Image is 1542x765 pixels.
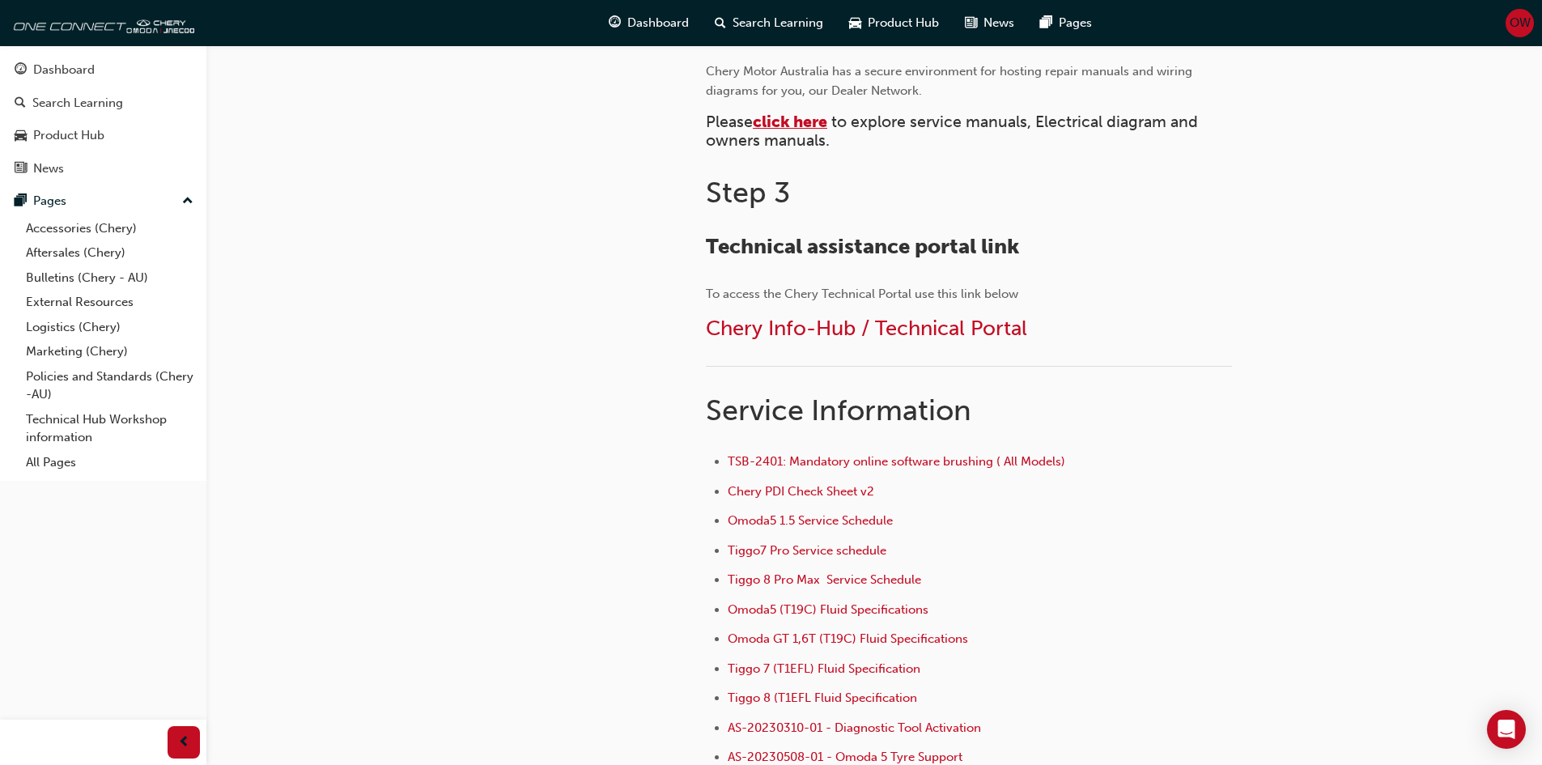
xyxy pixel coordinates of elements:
a: Search Learning [6,88,200,118]
span: pages-icon [15,194,27,209]
a: Aftersales (Chery) [19,240,200,266]
span: pages-icon [1040,13,1052,33]
button: Pages [6,186,200,216]
a: Tiggo7 Pro Service schedule [728,543,886,558]
span: Service Information [706,393,971,427]
a: Accessories (Chery) [19,216,200,241]
button: DashboardSearch LearningProduct HubNews [6,52,200,186]
a: Tiggo 8 Pro Max Service Schedule [728,572,921,587]
span: search-icon [715,13,726,33]
span: Technical assistance portal link [706,234,1019,259]
a: Tiggo 7 (T1EFL) Fluid Specification [728,661,924,676]
a: Tiggo 8 (T1EFL Fluid Specification [728,691,917,705]
span: Step 3 [706,175,790,210]
span: Please [706,113,753,131]
a: car-iconProduct Hub [836,6,952,40]
div: Product Hub [33,126,104,145]
a: Marketing (Chery) [19,339,200,364]
span: To access the Chery Technical Portal use this link below [706,287,1018,301]
a: All Pages [19,450,200,475]
span: news-icon [965,13,977,33]
a: Chery PDI Check Sheet v2 [728,484,874,499]
span: search-icon [15,96,26,111]
a: News [6,154,200,184]
span: car-icon [849,13,861,33]
div: Search Learning [32,94,123,113]
span: OW [1510,14,1531,32]
a: Technical Hub Workshop information [19,407,200,450]
span: guage-icon [609,13,621,33]
a: news-iconNews [952,6,1027,40]
a: Dashboard [6,55,200,85]
button: OW [1506,9,1534,37]
span: to explore service manuals, Electrical diagram and owners manuals. [706,113,1202,150]
a: guage-iconDashboard [596,6,702,40]
div: Pages [33,192,66,210]
a: Bulletins (Chery - AU) [19,266,200,291]
a: Omoda GT 1,6T (T19C) Fluid Specifications [728,631,968,646]
a: search-iconSearch Learning [702,6,836,40]
a: pages-iconPages [1027,6,1105,40]
a: External Resources [19,290,200,315]
a: AS-20230508-01 - Omoda 5 Tyre Support [728,750,962,764]
span: Chery Motor Australia has a secure environment for hosting repair manuals and wiring diagrams for... [706,64,1196,98]
div: News [33,159,64,178]
span: Search Learning [733,14,823,32]
span: guage-icon [15,63,27,78]
a: Logistics (Chery) [19,315,200,340]
img: oneconnect [8,6,194,39]
span: car-icon [15,129,27,143]
span: News [983,14,1014,32]
span: Pages [1059,14,1092,32]
span: up-icon [182,191,193,212]
a: Chery Info-Hub / Technical Portal [706,316,1027,341]
a: Policies and Standards (Chery -AU) [19,364,200,407]
a: AS-20230310-01 - Diagnostic Tool Activation [728,720,981,735]
a: click here [753,113,827,131]
a: Omoda5 1.5 Service Schedule [728,513,893,528]
span: Product Hub [868,14,939,32]
span: Dashboard [627,14,689,32]
a: Omoda5 (T19C) Fluid Specifications [728,602,928,617]
div: Dashboard [33,61,95,79]
span: prev-icon [178,733,190,753]
a: Product Hub [6,121,200,151]
a: TSB-2401: Mandatory online software brushing ( All Models) [728,454,1065,469]
span: news-icon [15,162,27,176]
div: Open Intercom Messenger [1487,710,1526,749]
